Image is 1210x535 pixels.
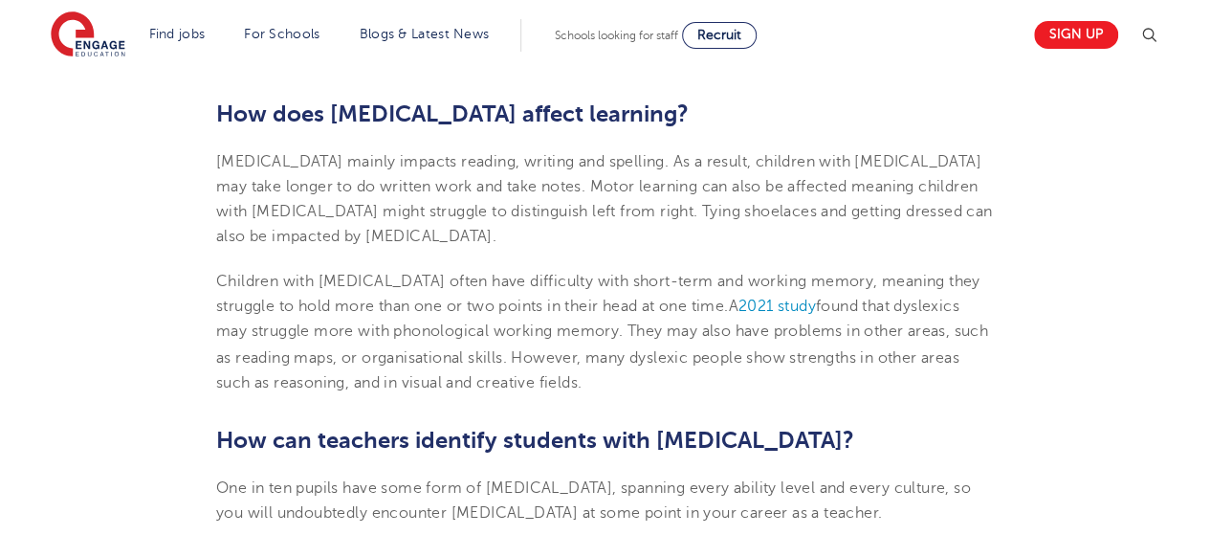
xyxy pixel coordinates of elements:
a: For Schools [244,27,319,41]
b: How does [MEDICAL_DATA] affect learning? [216,100,689,127]
a: Blogs & Latest News [360,27,490,41]
a: Recruit [682,22,757,49]
span: One in ten pupils have some form of [MEDICAL_DATA], spanning every ability level and every cultur... [216,479,971,521]
span: . They may also have problems in other areas, such as reading maps, or organisational skills. How... [216,323,988,390]
span: [MEDICAL_DATA] mainly impacts reading, writing and spelling. As a result, children with [MEDICAL_... [216,153,992,246]
span: Schools looking for staff [555,29,678,42]
a: 2021 study [738,298,816,315]
a: Sign up [1034,21,1118,49]
img: Engage Education [51,11,125,59]
a: Find jobs [149,27,206,41]
span: Recruit [697,28,741,42]
span: Children with [MEDICAL_DATA] often have difficulty with short-term and working memory, meaning th... [216,273,980,315]
b: How can teachers identify students with [MEDICAL_DATA]? [216,426,854,453]
span: A [728,298,737,315]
